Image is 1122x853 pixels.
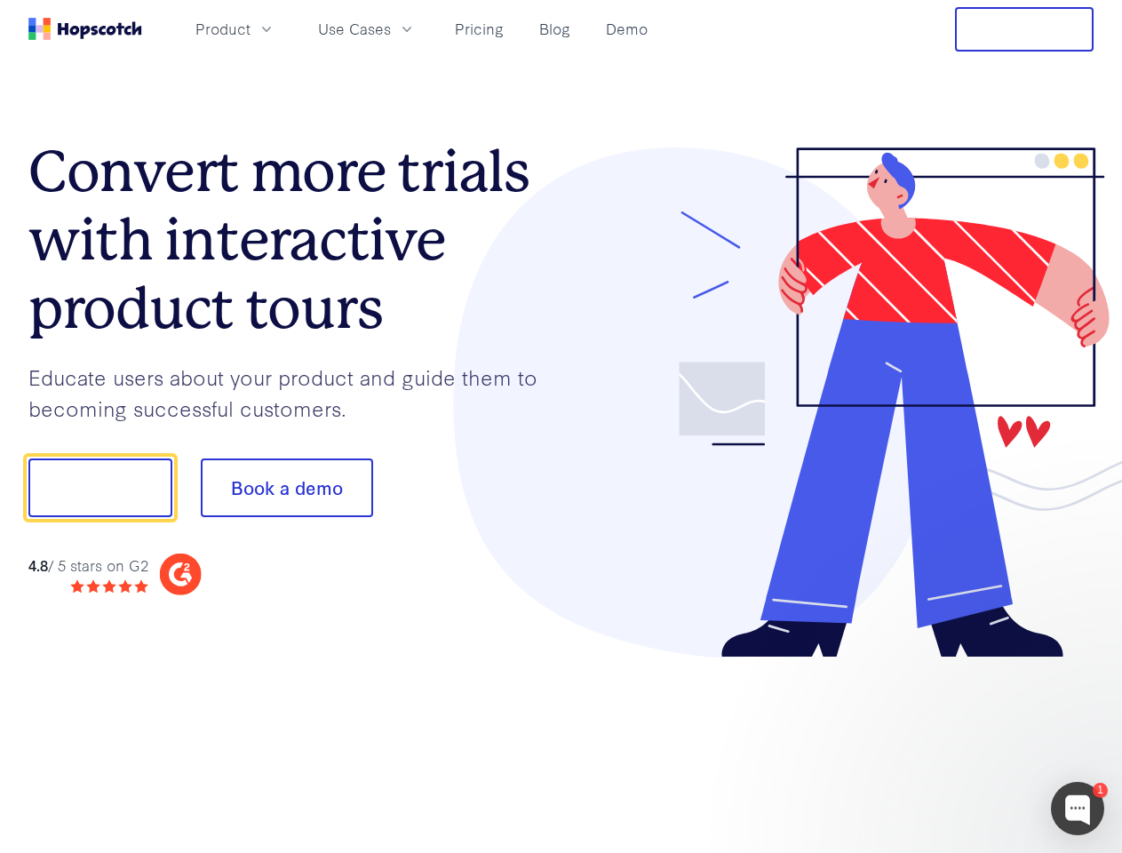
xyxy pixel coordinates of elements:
button: Free Trial [955,7,1094,52]
h1: Convert more trials with interactive product tours [28,138,561,342]
a: Pricing [448,14,511,44]
a: Blog [532,14,577,44]
button: Use Cases [307,14,426,44]
div: / 5 stars on G2 [28,554,148,577]
span: Product [195,18,251,40]
strong: 4.8 [28,554,48,575]
button: Book a demo [201,458,373,517]
button: Product [185,14,286,44]
button: Show me! [28,458,172,517]
a: Demo [599,14,655,44]
p: Educate users about your product and guide them to becoming successful customers. [28,362,561,423]
a: Home [28,18,142,40]
div: 1 [1093,783,1108,798]
span: Use Cases [318,18,391,40]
